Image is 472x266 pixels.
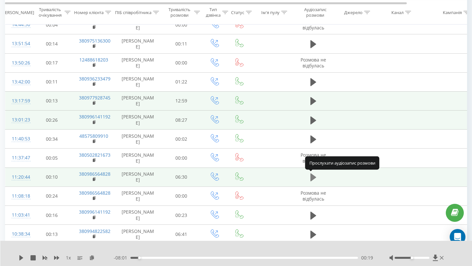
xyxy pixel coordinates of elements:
[301,57,326,69] span: Розмова не відбулась
[31,225,72,244] td: 00:13
[115,149,161,168] td: [PERSON_NAME]
[115,72,161,91] td: [PERSON_NAME]
[301,152,326,164] span: Розмова не відбулась
[79,209,110,215] a: 380996141192
[12,76,25,88] div: 13:42:00
[115,225,161,244] td: [PERSON_NAME]
[391,9,403,15] div: Канал
[1,9,34,15] div: [PERSON_NAME]
[79,95,110,101] a: 380977928745
[31,15,72,34] td: 00:04
[74,9,104,15] div: Номер клієнта
[161,225,202,244] td: 06:41
[114,255,130,261] span: - 08:01
[161,186,202,205] td: 00:00
[79,228,110,234] a: 380994822582
[31,72,72,91] td: 00:11
[66,255,71,261] span: 1 x
[411,257,413,259] div: Accessibility label
[31,111,72,130] td: 00:26
[31,91,72,110] td: 00:13
[161,34,202,53] td: 00:11
[79,19,110,25] a: 380688879255
[299,7,331,18] div: Аудіозапис розмови
[37,7,63,18] div: Тривалість очікування
[12,57,25,69] div: 13:50:26
[31,53,72,72] td: 00:17
[301,190,326,202] span: Розмова не відбулась
[167,7,192,18] div: Тривалість розмови
[31,168,72,186] td: 00:10
[79,76,110,82] a: 380936233479
[161,53,202,72] td: 00:00
[12,114,25,126] div: 13:01:23
[79,114,110,120] a: 380996141192
[115,9,151,15] div: ПІБ співробітника
[12,209,25,222] div: 11:03:41
[443,9,462,15] div: Кампанія
[115,206,161,225] td: [PERSON_NAME]
[12,18,25,31] div: 14:44:30
[12,151,25,164] div: 11:37:47
[12,133,25,145] div: 11:40:53
[31,34,72,53] td: 00:14
[115,186,161,205] td: [PERSON_NAME]
[79,38,110,44] a: 380975136300
[138,257,141,259] div: Accessibility label
[305,156,380,169] div: Прослухати аудіозапис розмови
[12,95,25,107] div: 13:17:59
[31,130,72,149] td: 00:34
[12,190,25,203] div: 11:08:18
[12,228,25,240] div: 10:38:34
[161,111,202,130] td: 08:27
[450,229,465,245] div: Open Intercom Messenger
[12,171,25,184] div: 11:20:44
[161,206,202,225] td: 00:23
[79,190,110,196] a: 380986564828
[301,19,326,31] span: Розмова не відбулась
[79,133,108,139] a: 48575809910
[161,15,202,34] td: 00:00
[115,34,161,53] td: [PERSON_NAME]
[161,149,202,168] td: 00:00
[261,9,280,15] div: Ім'я пулу
[344,9,363,15] div: Джерело
[231,9,244,15] div: Статус
[206,7,221,18] div: Тип дзвінка
[161,168,202,186] td: 06:30
[12,37,25,50] div: 13:51:54
[161,91,202,110] td: 12:59
[31,186,72,205] td: 00:24
[161,130,202,149] td: 00:02
[115,168,161,186] td: [PERSON_NAME]
[79,171,110,177] a: 380986564828
[79,152,110,158] a: 380502821673
[79,57,108,63] a: 12488618203
[115,130,161,149] td: [PERSON_NAME]
[31,206,72,225] td: 00:16
[361,255,373,261] span: 00:19
[115,111,161,130] td: [PERSON_NAME]
[161,72,202,91] td: 01:22
[115,15,161,34] td: [PERSON_NAME]
[115,53,161,72] td: [PERSON_NAME]
[115,91,161,110] td: [PERSON_NAME]
[31,149,72,168] td: 00:05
